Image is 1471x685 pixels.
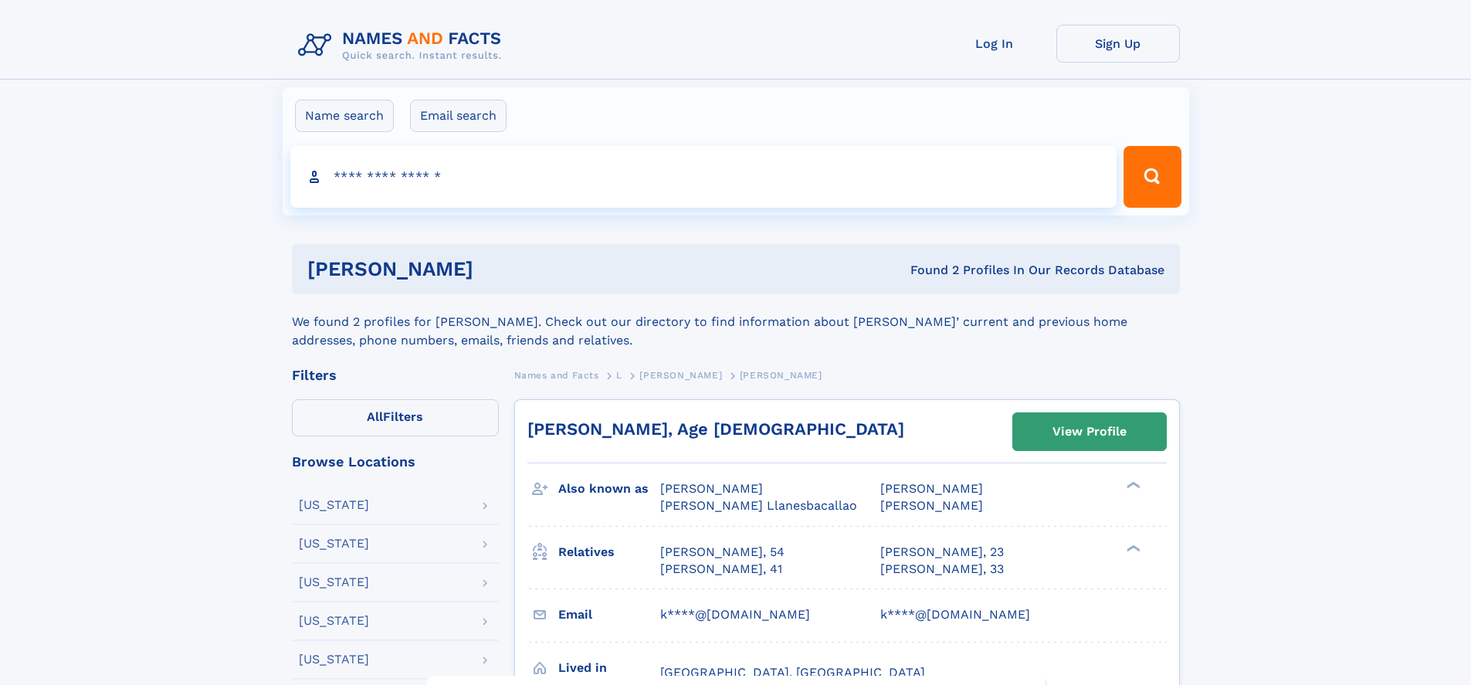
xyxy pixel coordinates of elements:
[292,399,499,436] label: Filters
[292,294,1180,350] div: We found 2 profiles for [PERSON_NAME]. Check out our directory to find information about [PERSON_...
[616,370,622,381] span: L
[299,653,369,666] div: [US_STATE]
[295,100,394,132] label: Name search
[616,365,622,385] a: L
[558,602,660,628] h3: Email
[1123,543,1141,553] div: ❯
[558,539,660,565] h3: Relatives
[410,100,507,132] label: Email search
[639,370,722,381] span: [PERSON_NAME]
[660,498,857,513] span: [PERSON_NAME] Llanesbacallao
[1052,414,1127,449] div: View Profile
[527,419,904,439] a: [PERSON_NAME], Age [DEMOGRAPHIC_DATA]
[639,365,722,385] a: [PERSON_NAME]
[514,365,599,385] a: Names and Facts
[558,655,660,681] h3: Lived in
[880,561,1004,578] a: [PERSON_NAME], 33
[660,561,782,578] a: [PERSON_NAME], 41
[933,25,1056,63] a: Log In
[367,409,383,424] span: All
[292,455,499,469] div: Browse Locations
[292,368,499,382] div: Filters
[299,499,369,511] div: [US_STATE]
[880,498,983,513] span: [PERSON_NAME]
[299,537,369,550] div: [US_STATE]
[880,481,983,496] span: [PERSON_NAME]
[558,476,660,502] h3: Also known as
[880,544,1004,561] a: [PERSON_NAME], 23
[692,262,1164,279] div: Found 2 Profiles In Our Records Database
[292,25,514,66] img: Logo Names and Facts
[660,544,785,561] a: [PERSON_NAME], 54
[299,615,369,627] div: [US_STATE]
[740,370,822,381] span: [PERSON_NAME]
[1013,413,1166,450] a: View Profile
[660,481,763,496] span: [PERSON_NAME]
[1124,146,1181,208] button: Search Button
[660,665,925,680] span: [GEOGRAPHIC_DATA], [GEOGRAPHIC_DATA]
[1123,480,1141,490] div: ❯
[1056,25,1180,63] a: Sign Up
[307,259,692,279] h1: [PERSON_NAME]
[290,146,1117,208] input: search input
[299,576,369,588] div: [US_STATE]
